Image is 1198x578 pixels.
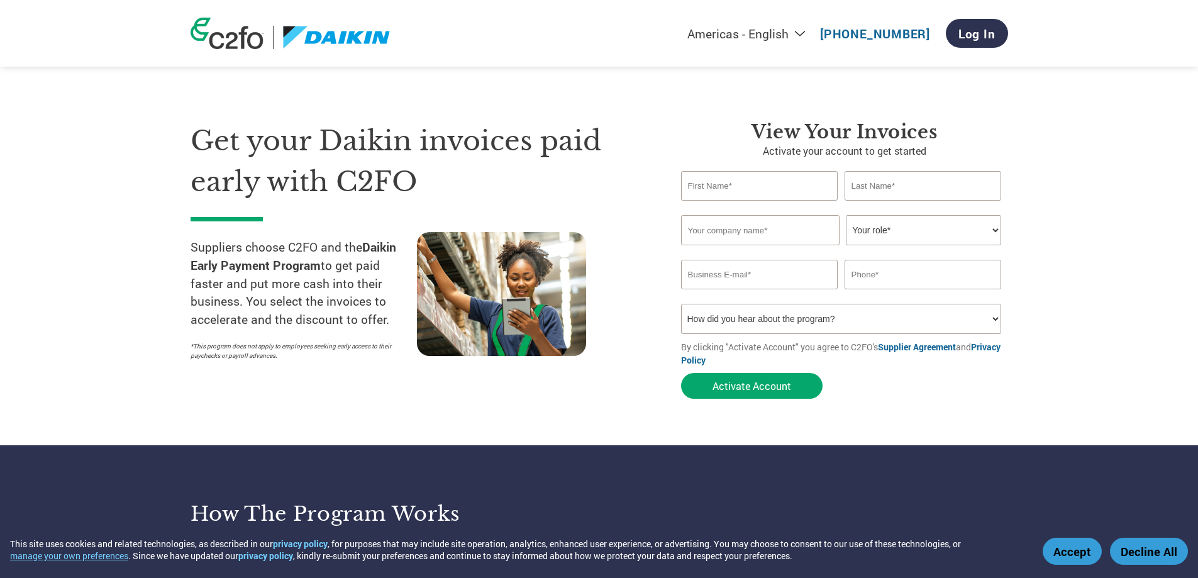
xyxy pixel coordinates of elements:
h3: How the program works [191,501,584,526]
p: Suppliers choose C2FO and the to get paid faster and put more cash into their business. You selec... [191,238,417,329]
strong: Daikin Early Payment Program [191,239,396,273]
div: Invalid company name or company name is too long [681,247,1002,255]
a: Log In [946,19,1008,48]
button: Decline All [1110,538,1188,565]
a: Privacy Policy [681,341,1001,366]
p: Activate your account to get started [681,143,1008,158]
input: Invalid Email format [681,260,838,289]
p: By clicking "Activate Account" you agree to C2FO's and [681,340,1008,367]
a: [PHONE_NUMBER] [820,26,930,42]
h3: View Your Invoices [681,121,1008,143]
img: c2fo logo [191,18,263,49]
h1: Get your Daikin invoices paid early with C2FO [191,121,643,202]
input: Phone* [845,260,1002,289]
a: privacy policy [273,538,328,550]
input: Last Name* [845,171,1002,201]
button: Activate Account [681,373,823,399]
button: manage your own preferences [10,550,128,562]
input: Your company name* [681,215,840,245]
div: Invalid last name or last name is too long [845,202,1002,210]
img: Daikin [283,26,391,49]
div: Inavlid Email Address [681,291,838,299]
button: Accept [1043,538,1102,565]
a: Supplier Agreement [878,341,956,353]
p: *This program does not apply to employees seeking early access to their paychecks or payroll adva... [191,342,404,360]
select: Title/Role [846,215,1001,245]
input: First Name* [681,171,838,201]
div: Invalid first name or first name is too long [681,202,838,210]
a: privacy policy [238,550,293,562]
div: Inavlid Phone Number [845,291,1002,299]
div: This site uses cookies and related technologies, as described in our , for purposes that may incl... [10,538,1024,562]
img: supply chain worker [417,232,586,356]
